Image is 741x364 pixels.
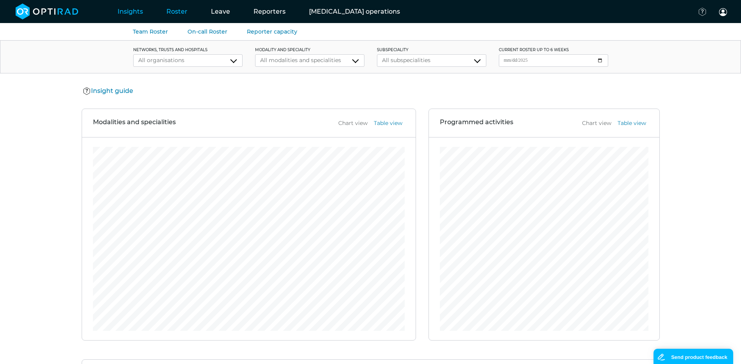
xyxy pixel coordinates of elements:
[133,47,243,53] label: networks, trusts and hospitals
[580,119,614,128] button: Chart view
[377,47,486,53] label: subspeciality
[83,87,91,96] img: Help Icon
[82,86,136,96] button: Insight guide
[371,119,405,128] button: Table view
[255,47,364,53] label: modality and speciality
[187,28,227,35] a: On-call Roster
[440,118,513,128] h3: Programmed activities
[615,119,648,128] button: Table view
[93,118,176,128] h3: Modalities and specialities
[336,119,370,128] button: Chart view
[247,28,297,35] a: Reporter capacity
[133,28,168,35] a: Team Roster
[16,4,79,20] img: brand-opti-rad-logos-blue-and-white-d2f68631ba2948856bd03f2d395fb146ddc8fb01b4b6e9315ea85fa773367...
[499,47,608,53] label: current roster up to 6 weeks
